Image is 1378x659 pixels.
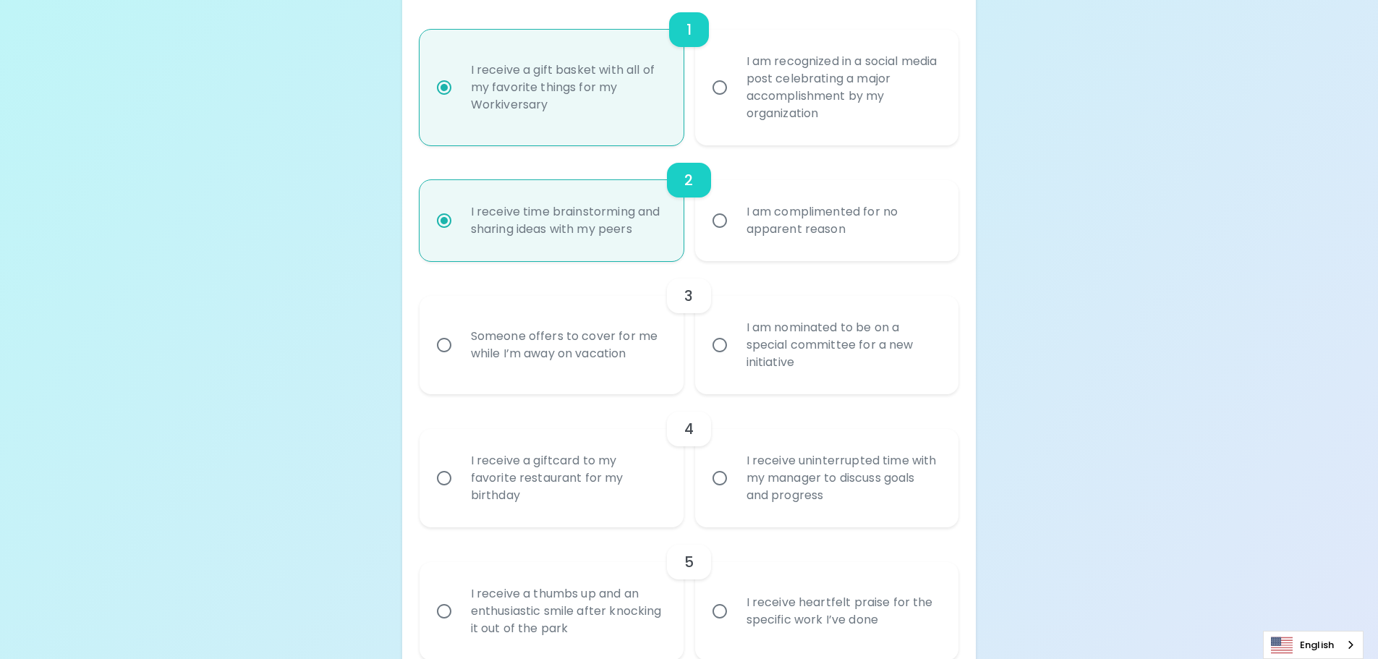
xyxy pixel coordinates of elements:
div: I receive heartfelt praise for the specific work I’ve done [735,577,951,646]
div: Language [1263,631,1364,659]
a: English [1264,632,1363,658]
div: I am recognized in a social media post celebrating a major accomplishment by my organization [735,35,951,140]
h6: 1 [686,18,692,41]
div: I am nominated to be on a special committee for a new initiative [735,302,951,388]
div: choice-group-check [420,261,959,394]
aside: Language selected: English [1263,631,1364,659]
div: I receive a thumbs up and an enthusiastic smile after knocking it out of the park [459,568,676,655]
h6: 3 [684,284,693,307]
div: I receive uninterrupted time with my manager to discuss goals and progress [735,435,951,522]
div: Someone offers to cover for me while I’m away on vacation [459,310,676,380]
h6: 4 [684,417,694,441]
div: I receive a giftcard to my favorite restaurant for my birthday [459,435,676,522]
div: choice-group-check [420,145,959,261]
div: I receive a gift basket with all of my favorite things for my Workiversary [459,44,676,131]
h6: 2 [684,169,693,192]
div: choice-group-check [420,394,959,527]
div: I am complimented for no apparent reason [735,186,951,255]
div: I receive time brainstorming and sharing ideas with my peers [459,186,676,255]
h6: 5 [684,550,694,574]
